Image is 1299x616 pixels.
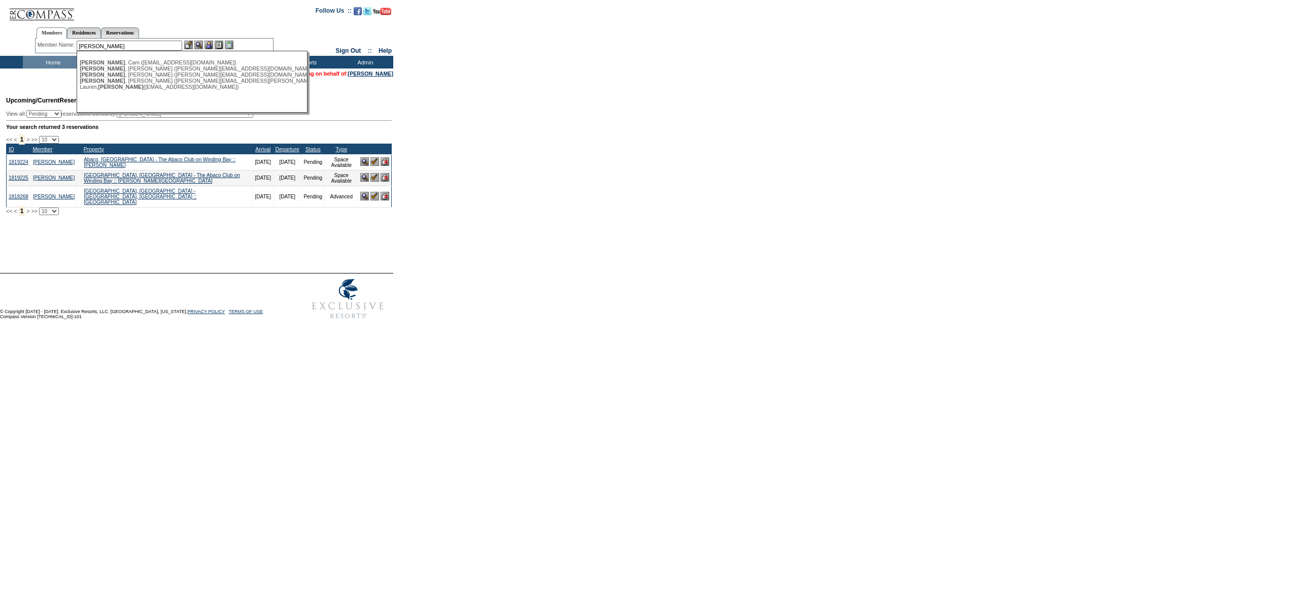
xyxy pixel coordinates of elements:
[301,186,325,207] td: Pending
[19,206,25,216] span: 1
[301,170,325,186] td: Pending
[80,65,303,72] div: , [PERSON_NAME] ([PERSON_NAME][EMAIL_ADDRESS][DOMAIN_NAME])
[31,136,37,143] span: >>
[363,7,371,15] img: Follow us on Twitter
[26,136,29,143] span: >
[325,186,358,207] td: Advanced
[80,72,303,78] div: , [PERSON_NAME] ([PERSON_NAME][EMAIL_ADDRESS][DOMAIN_NAME])
[9,194,28,199] a: 1818268
[33,159,75,165] a: [PERSON_NAME]
[31,208,37,214] span: >>
[373,10,391,16] a: Subscribe to our YouTube Channel
[335,146,347,152] a: Type
[215,41,223,49] img: Reservations
[316,6,352,18] td: Follow Us ::
[80,72,125,78] span: [PERSON_NAME]
[360,157,369,166] img: View Reservation
[274,186,301,207] td: [DATE]
[325,154,358,170] td: Space Available
[253,170,273,186] td: [DATE]
[368,47,372,54] span: ::
[84,146,104,152] a: Property
[363,10,371,16] a: Follow us on Twitter
[370,192,379,200] img: Confirm Reservation
[194,41,203,49] img: View
[84,157,235,168] a: Abaco, [GEOGRAPHIC_DATA] - The Abaco Club on Winding Bay :: [PERSON_NAME]
[101,27,139,38] a: Reservations
[225,41,233,49] img: b_calculator.gif
[80,78,125,84] span: [PERSON_NAME]
[9,175,28,181] a: 1819225
[301,154,325,170] td: Pending
[33,194,75,199] a: [PERSON_NAME]
[381,173,389,182] img: Cancel Reservation
[37,27,67,39] a: Members
[32,146,52,152] a: Member
[67,27,101,38] a: Residences
[80,84,303,90] div: Lauren, ([EMAIL_ADDRESS][DOMAIN_NAME])
[381,157,389,166] img: Cancel Reservation
[38,41,77,49] div: Member Name:
[6,110,258,118] div: View all: reservations owned by:
[229,309,263,314] a: TERMS OF USE
[354,7,362,15] img: Become our fan on Facebook
[80,78,303,84] div: , [PERSON_NAME] ([PERSON_NAME][EMAIL_ADDRESS][PERSON_NAME][DOMAIN_NAME])
[253,154,273,170] td: [DATE]
[9,146,14,152] a: ID
[6,97,98,104] span: Reservations
[335,56,393,69] td: Admin
[9,159,28,165] a: 1819224
[204,41,213,49] img: Impersonate
[253,186,273,207] td: [DATE]
[277,71,393,77] span: You are acting on behalf of:
[274,170,301,186] td: [DATE]
[348,71,393,77] a: [PERSON_NAME]
[80,59,125,65] span: [PERSON_NAME]
[370,157,379,166] img: Confirm Reservation
[6,124,392,130] div: Your search returned 3 reservations
[14,136,17,143] span: <
[80,65,125,72] span: [PERSON_NAME]
[354,10,362,16] a: Become our fan on Facebook
[84,173,240,184] a: [GEOGRAPHIC_DATA], [GEOGRAPHIC_DATA] - The Abaco Club on Winding Bay :: [PERSON_NAME][GEOGRAPHIC_...
[6,136,12,143] span: <<
[6,208,12,214] span: <<
[23,56,81,69] td: Home
[360,192,369,200] img: View Reservation
[14,208,17,214] span: <
[302,273,393,324] img: Exclusive Resorts
[84,188,196,205] a: [GEOGRAPHIC_DATA], [GEOGRAPHIC_DATA] - [GEOGRAPHIC_DATA], [GEOGRAPHIC_DATA] :: [GEOGRAPHIC_DATA]
[187,309,225,314] a: PRIVACY POLICY
[381,192,389,200] img: Cancel Reservation
[373,8,391,15] img: Subscribe to our YouTube Channel
[26,208,29,214] span: >
[276,146,299,152] a: Departure
[360,173,369,182] img: View Reservation
[370,173,379,182] img: Confirm Reservation
[19,134,25,145] span: 1
[305,146,321,152] a: Status
[33,175,75,181] a: [PERSON_NAME]
[255,146,270,152] a: Arrival
[80,59,303,65] div: , Cam ([EMAIL_ADDRESS][DOMAIN_NAME])
[274,154,301,170] td: [DATE]
[98,84,143,90] span: [PERSON_NAME]
[335,47,361,54] a: Sign Out
[6,97,59,104] span: Upcoming/Current
[379,47,392,54] a: Help
[325,170,358,186] td: Space Available
[184,41,193,49] img: b_edit.gif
